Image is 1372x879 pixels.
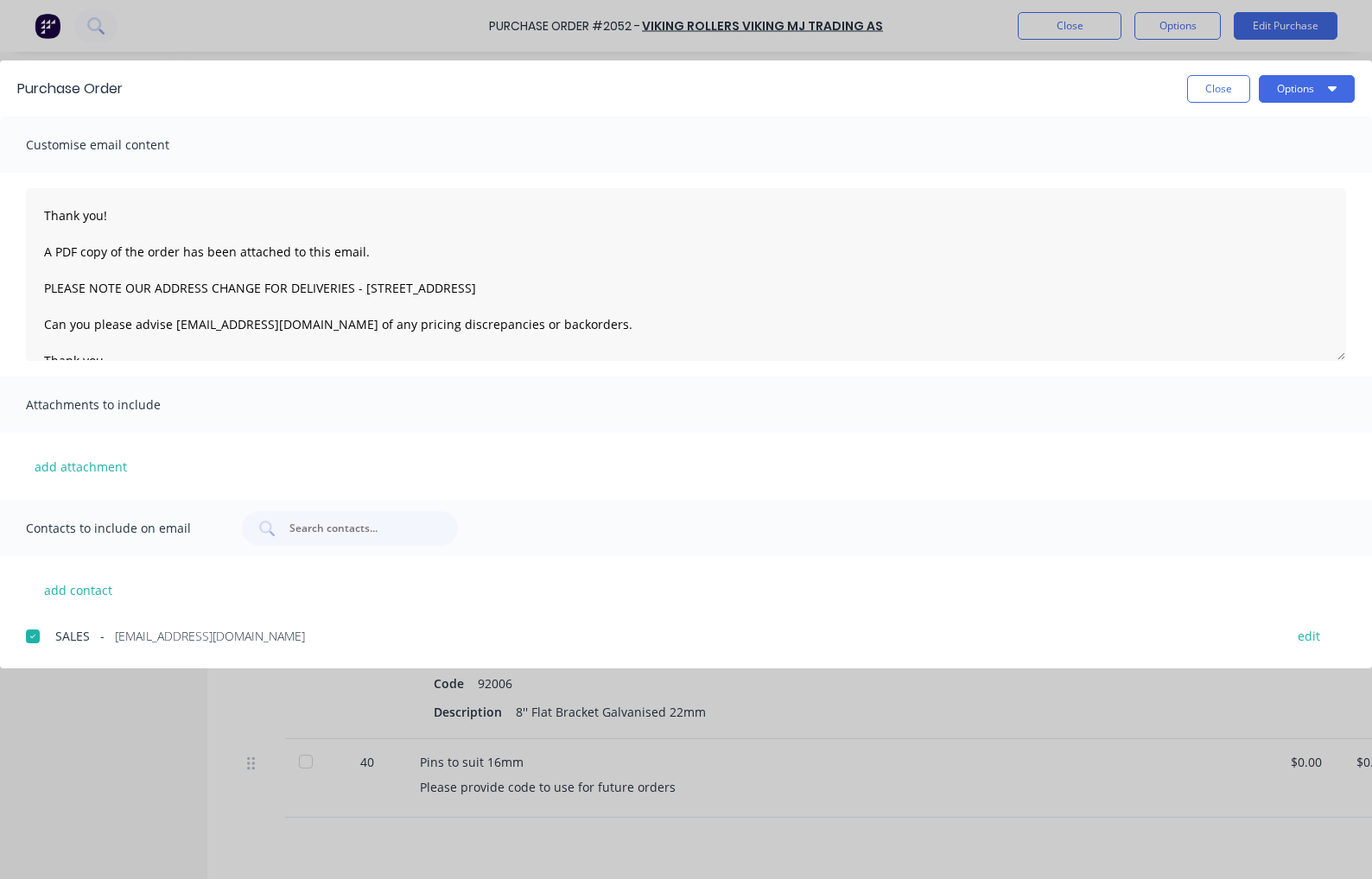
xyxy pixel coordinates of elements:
[26,516,216,541] span: Contacts to include on email
[1259,75,1355,103] button: Options
[100,627,105,645] span: -
[1187,75,1250,103] button: Close
[288,520,431,537] input: Search contacts...
[26,393,216,417] span: Attachments to include
[26,453,136,479] button: add attachment
[26,133,216,157] span: Customise email content
[55,627,90,645] span: SALES
[1287,623,1331,647] button: edit
[26,577,130,603] button: add contact
[17,79,123,99] div: Purchase Order
[26,188,1346,361] textarea: Thank you! A PDF copy of the order has been attached to this email. PLEASE NOTE OUR ADDRESS CHANG...
[115,627,305,645] span: [EMAIL_ADDRESS][DOMAIN_NAME]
